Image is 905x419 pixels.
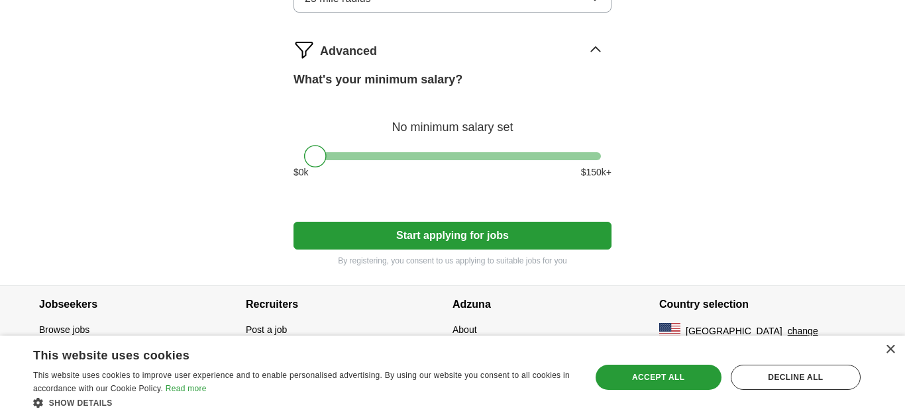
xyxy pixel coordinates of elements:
[166,384,207,393] a: Read more, opens a new window
[33,344,541,363] div: This website uses cookies
[731,365,861,390] div: Decline all
[33,371,570,393] span: This website uses cookies to improve user experience and to enable personalised advertising. By u...
[659,323,680,339] img: US flag
[581,165,612,179] span: $ 150 k+
[246,324,287,335] a: Post a job
[596,365,721,390] div: Accept all
[885,345,895,355] div: Close
[686,324,782,338] span: [GEOGRAPHIC_DATA]
[452,324,477,335] a: About
[33,396,574,409] div: Show details
[293,105,612,136] div: No minimum salary set
[49,398,113,408] span: Show details
[659,286,866,323] h4: Country selection
[788,324,818,338] button: change
[293,165,309,179] span: $ 0 k
[293,222,612,250] button: Start applying for jobs
[293,255,612,267] p: By registering, you consent to us applying to suitable jobs for you
[293,39,315,60] img: filter
[39,324,89,335] a: Browse jobs
[320,42,377,60] span: Advanced
[293,71,462,89] label: What's your minimum salary?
